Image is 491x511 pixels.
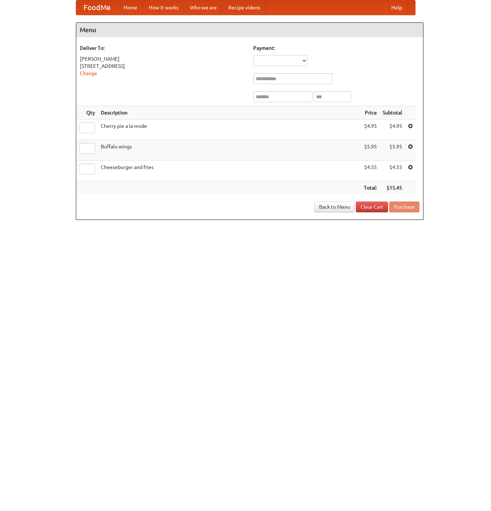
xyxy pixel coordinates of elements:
div: [STREET_ADDRESS] [80,62,246,70]
button: Purchase [389,202,419,212]
a: Recipe videos [223,0,266,15]
td: $4.95 [361,120,380,140]
a: Home [118,0,143,15]
td: Buffalo wings [98,140,361,161]
th: Description [98,106,361,120]
td: Cheeseburger and fries [98,161,361,181]
th: Price [361,106,380,120]
td: $5.95 [380,140,405,161]
th: $15.45 [380,181,405,195]
a: Change [80,70,97,76]
td: $4.55 [380,161,405,181]
a: FoodMe [76,0,118,15]
td: $4.95 [380,120,405,140]
div: [PERSON_NAME] [80,55,246,62]
th: Subtotal [380,106,405,120]
td: $4.55 [361,161,380,181]
th: Qty [76,106,98,120]
h4: Menu [76,23,423,37]
td: $5.95 [361,140,380,161]
a: Help [386,0,408,15]
a: Back to Menu [314,202,355,212]
a: How it works [143,0,184,15]
td: Cherry pie a la mode [98,120,361,140]
h5: Payment: [253,44,419,52]
a: Who we are [184,0,223,15]
th: Total: [361,181,380,195]
a: Clear Cart [356,202,388,212]
h5: Deliver To: [80,44,246,52]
